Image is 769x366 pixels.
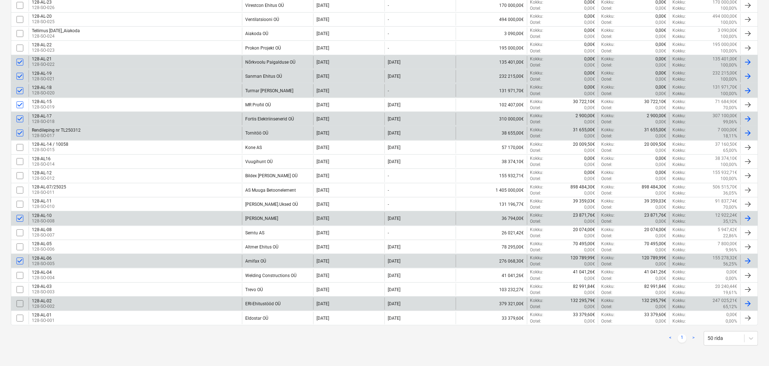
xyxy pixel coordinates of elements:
p: 70,00% [723,105,738,111]
div: - [388,31,389,36]
p: Kokku : [601,13,615,20]
p: 128-SO-014 [32,161,55,167]
div: 135 401,00€ [456,56,527,68]
div: 103 232,27€ [456,284,527,296]
p: Kokku : [601,84,615,90]
div: 128-AL-21 [32,56,55,61]
p: Kokku : [601,141,615,148]
p: 0,00€ [584,84,595,90]
p: Kokku : [672,34,686,40]
p: Ootel : [601,91,612,97]
div: 41 041,26€ [456,269,527,281]
a: Page 1 is your current page [678,334,687,343]
p: 0,00€ [655,204,666,210]
p: 128-SO-008 [32,218,55,224]
div: 131 971,70€ [456,84,527,97]
p: 100,00% [721,176,738,182]
p: 31 655,00€ [644,127,666,133]
p: 898 484,30€ [570,184,595,190]
p: 20 009,50€ [573,141,595,148]
div: Vuugihunt OÜ [245,159,273,164]
div: [DATE] [316,216,329,221]
p: Kokku : [672,113,686,119]
p: Kokku : [672,204,686,210]
p: 128-SO-025 [32,19,55,25]
p: 100,00% [721,34,738,40]
p: 36,05% [723,190,738,196]
p: 128-SO-021 [32,76,55,82]
p: Kokku : [672,170,686,176]
p: 0,00€ [584,34,595,40]
p: 18,11% [723,133,738,139]
div: Plasto Aknad.Uksed OÜ [245,202,298,207]
div: Turmar Kate OÜ [245,88,293,93]
p: Kokku : [530,56,544,62]
p: 39 359,03€ [644,198,666,204]
p: 0,00€ [655,133,666,139]
p: 0,00€ [584,5,595,12]
p: Ootel : [601,5,612,12]
p: Ootel : [530,48,541,54]
div: 38 374,10€ [456,156,527,168]
p: Kokku : [530,156,544,162]
p: Kokku : [530,227,544,233]
p: Kokku : [672,127,686,133]
p: 20 009,50€ [644,141,666,148]
p: Kokku : [530,27,544,34]
p: 128-SO-023 [32,47,55,54]
p: 0,00€ [655,218,666,225]
p: 128-SO-017 [32,133,81,139]
div: Sanman Ehitus OÜ [245,74,282,79]
p: Kokku : [530,198,544,204]
p: 0,00€ [655,148,666,154]
div: - [388,173,389,178]
p: 0,00€ [655,42,666,48]
p: Ootel : [601,48,612,54]
p: Ootel : [601,119,612,125]
p: 0,00€ [655,76,666,82]
p: 506 515,70€ [713,184,738,190]
p: 0,00€ [584,91,595,97]
p: 30 722,10€ [644,99,666,105]
p: 0,00€ [655,27,666,34]
p: Kokku : [672,212,686,218]
p: Ootel : [530,62,541,68]
p: 0,00€ [584,133,595,139]
p: Kokku : [672,141,686,148]
p: Kokku : [672,198,686,204]
p: 70,00% [723,204,738,210]
p: Kokku : [530,212,544,218]
p: 494 000,00€ [713,13,738,20]
p: Kokku : [601,212,615,218]
p: 128-SO-011 [32,190,66,196]
p: 100,00% [721,5,738,12]
p: 0,00€ [655,170,666,176]
p: Ootel : [601,62,612,68]
div: MR Profiil OÜ [245,102,271,107]
p: 131 971,70€ [713,84,738,90]
p: Kokku : [601,127,615,133]
div: [DATE] [316,202,329,207]
p: 100,00% [721,91,738,97]
div: Prokon Projekt OÜ [245,46,281,51]
p: Ootel : [530,218,541,225]
p: Kokku : [672,133,686,139]
p: Ootel : [530,5,541,12]
p: Kokku : [601,198,615,204]
div: Aiakoda OÜ [245,31,268,36]
div: [DATE] [316,131,329,136]
p: 0,00€ [584,176,595,182]
p: Kokku : [601,56,615,62]
div: [DATE] [316,88,329,93]
p: 0,00€ [655,5,666,12]
p: Ootel : [530,20,541,26]
p: Kokku : [672,76,686,82]
p: Kokku : [601,184,615,190]
div: Fortis Elektriinsenerid OÜ [245,116,294,122]
p: 128-SO-024 [32,33,80,39]
p: Kokku : [672,91,686,97]
p: 0,00€ [584,162,595,168]
p: 31 655,00€ [573,127,595,133]
p: 0,00€ [584,62,595,68]
div: Bildex Grupp OÜ [245,173,298,178]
